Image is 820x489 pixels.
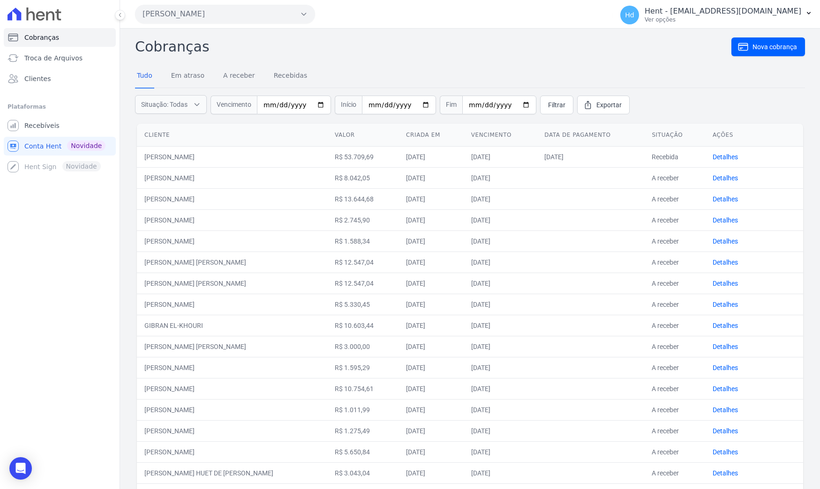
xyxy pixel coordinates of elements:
[713,237,738,245] a: Detalhes
[8,28,112,176] nav: Sidebar
[4,69,116,88] a: Clientes
[399,209,464,230] td: [DATE]
[548,100,565,110] span: Filtrar
[713,469,738,477] a: Detalhes
[644,462,705,483] td: A receber
[141,100,188,109] span: Situação: Todas
[644,357,705,378] td: A receber
[713,343,738,350] a: Detalhes
[399,146,464,167] td: [DATE]
[464,188,537,209] td: [DATE]
[713,153,738,161] a: Detalhes
[644,420,705,441] td: A receber
[440,96,462,114] span: Fim
[713,280,738,287] a: Detalhes
[399,420,464,441] td: [DATE]
[137,146,327,167] td: [PERSON_NAME]
[8,101,112,112] div: Plataformas
[713,259,738,266] a: Detalhes
[137,124,327,147] th: Cliente
[137,420,327,441] td: [PERSON_NAME]
[644,336,705,357] td: A receber
[24,33,59,42] span: Cobranças
[645,16,801,23] p: Ver opções
[713,406,738,414] a: Detalhes
[713,195,738,203] a: Detalhes
[327,336,399,357] td: R$ 3.000,00
[327,252,399,273] td: R$ 12.547,04
[399,315,464,336] td: [DATE]
[137,209,327,230] td: [PERSON_NAME]
[399,294,464,315] td: [DATE]
[327,188,399,209] td: R$ 13.644,68
[464,336,537,357] td: [DATE]
[713,385,738,393] a: Detalhes
[577,96,630,114] a: Exportar
[399,167,464,188] td: [DATE]
[4,49,116,67] a: Troca de Arquivos
[24,53,83,63] span: Troca de Arquivos
[399,188,464,209] td: [DATE]
[327,378,399,399] td: R$ 10.754,61
[327,230,399,252] td: R$ 1.588,34
[713,364,738,371] a: Detalhes
[464,294,537,315] td: [DATE]
[464,399,537,420] td: [DATE]
[537,124,644,147] th: Data de pagamento
[399,252,464,273] td: [DATE]
[137,294,327,315] td: [PERSON_NAME]
[135,36,731,57] h2: Cobranças
[137,230,327,252] td: [PERSON_NAME]
[540,96,573,114] a: Filtrar
[399,441,464,462] td: [DATE]
[464,146,537,167] td: [DATE]
[644,188,705,209] td: A receber
[335,96,362,114] span: Início
[625,12,634,18] span: Hd
[327,357,399,378] td: R$ 1.595,29
[399,230,464,252] td: [DATE]
[135,64,154,89] a: Tudo
[327,462,399,483] td: R$ 3.043,04
[327,167,399,188] td: R$ 8.042,05
[137,252,327,273] td: [PERSON_NAME] [PERSON_NAME]
[399,462,464,483] td: [DATE]
[24,74,51,83] span: Clientes
[713,301,738,308] a: Detalhes
[9,457,32,480] div: Open Intercom Messenger
[644,252,705,273] td: A receber
[327,315,399,336] td: R$ 10.603,44
[644,294,705,315] td: A receber
[137,167,327,188] td: [PERSON_NAME]
[644,146,705,167] td: Recebida
[327,441,399,462] td: R$ 5.650,84
[399,336,464,357] td: [DATE]
[24,121,60,130] span: Recebíveis
[464,357,537,378] td: [DATE]
[135,5,315,23] button: [PERSON_NAME]
[327,420,399,441] td: R$ 1.275,49
[731,37,805,56] a: Nova cobrança
[613,2,820,28] button: Hd Hent - [EMAIL_ADDRESS][DOMAIN_NAME] Ver opções
[644,167,705,188] td: A receber
[327,399,399,420] td: R$ 1.011,99
[399,273,464,294] td: [DATE]
[327,294,399,315] td: R$ 5.330,45
[137,188,327,209] td: [PERSON_NAME]
[464,441,537,462] td: [DATE]
[644,124,705,147] th: Situação
[327,209,399,230] td: R$ 2.745,90
[644,378,705,399] td: A receber
[644,315,705,336] td: A receber
[135,95,207,114] button: Situação: Todas
[713,427,738,435] a: Detalhes
[67,141,105,151] span: Novidade
[596,100,622,110] span: Exportar
[464,230,537,252] td: [DATE]
[4,137,116,156] a: Conta Hent Novidade
[137,273,327,294] td: [PERSON_NAME] [PERSON_NAME]
[464,378,537,399] td: [DATE]
[644,399,705,420] td: A receber
[464,462,537,483] td: [DATE]
[464,124,537,147] th: Vencimento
